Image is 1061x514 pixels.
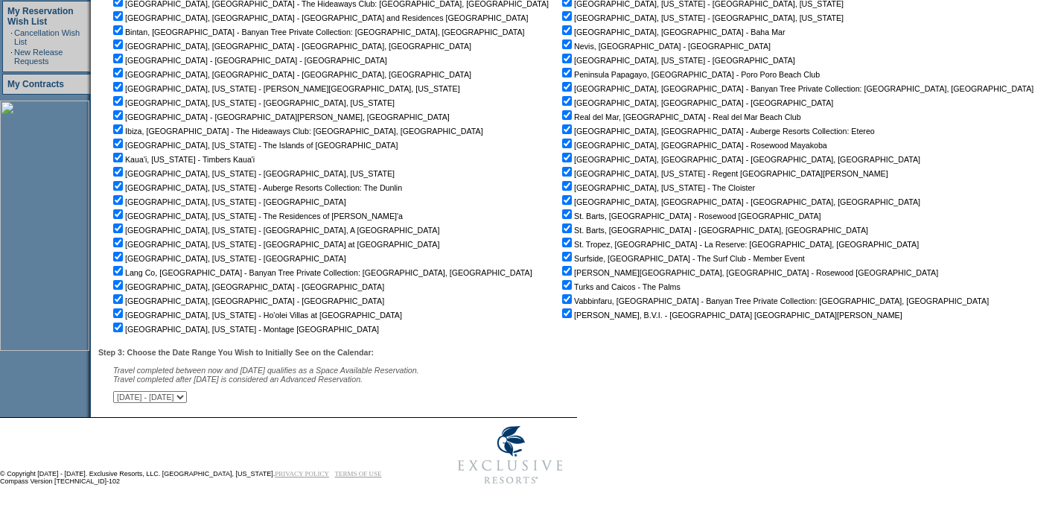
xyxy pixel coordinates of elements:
span: Travel completed between now and [DATE] qualifies as a Space Available Reservation. [113,366,419,375]
nobr: [GEOGRAPHIC_DATA], [US_STATE] - The Islands of [GEOGRAPHIC_DATA] [110,141,398,150]
nobr: [GEOGRAPHIC_DATA], [GEOGRAPHIC_DATA] - [GEOGRAPHIC_DATA], [GEOGRAPHIC_DATA] [110,70,471,79]
nobr: St. Barts, [GEOGRAPHIC_DATA] - [GEOGRAPHIC_DATA], [GEOGRAPHIC_DATA] [559,226,868,235]
td: · [10,48,13,66]
nobr: Surfside, [GEOGRAPHIC_DATA] - The Surf Club - Member Event [559,254,805,263]
nobr: [GEOGRAPHIC_DATA] - [GEOGRAPHIC_DATA] - [GEOGRAPHIC_DATA] [110,56,387,65]
nobr: [GEOGRAPHIC_DATA], [GEOGRAPHIC_DATA] - [GEOGRAPHIC_DATA] and Residences [GEOGRAPHIC_DATA] [110,13,528,22]
nobr: Kaua'i, [US_STATE] - Timbers Kaua'i [110,155,255,164]
nobr: Nevis, [GEOGRAPHIC_DATA] - [GEOGRAPHIC_DATA] [559,42,771,51]
nobr: [GEOGRAPHIC_DATA], [US_STATE] - [GEOGRAPHIC_DATA], A [GEOGRAPHIC_DATA] [110,226,439,235]
nobr: [GEOGRAPHIC_DATA], [US_STATE] - [GEOGRAPHIC_DATA] [110,197,346,206]
nobr: [GEOGRAPHIC_DATA], [US_STATE] - Montage [GEOGRAPHIC_DATA] [110,325,379,334]
nobr: [GEOGRAPHIC_DATA], [GEOGRAPHIC_DATA] - [GEOGRAPHIC_DATA], [GEOGRAPHIC_DATA] [559,197,920,206]
nobr: [GEOGRAPHIC_DATA], [US_STATE] - [GEOGRAPHIC_DATA], [US_STATE] [110,169,395,178]
nobr: Lang Co, [GEOGRAPHIC_DATA] - Banyan Tree Private Collection: [GEOGRAPHIC_DATA], [GEOGRAPHIC_DATA] [110,268,532,277]
nobr: [GEOGRAPHIC_DATA], [US_STATE] - The Residences of [PERSON_NAME]'a [110,212,403,220]
nobr: [GEOGRAPHIC_DATA], [US_STATE] - Auberge Resorts Collection: The Dunlin [110,183,402,192]
nobr: [GEOGRAPHIC_DATA], [GEOGRAPHIC_DATA] - [GEOGRAPHIC_DATA], [GEOGRAPHIC_DATA] [559,155,920,164]
a: PRIVACY POLICY [275,470,329,477]
nobr: [GEOGRAPHIC_DATA], [GEOGRAPHIC_DATA] - [GEOGRAPHIC_DATA] [110,296,384,305]
nobr: Bintan, [GEOGRAPHIC_DATA] - Banyan Tree Private Collection: [GEOGRAPHIC_DATA], [GEOGRAPHIC_DATA] [110,28,525,37]
a: Cancellation Wish List [14,28,80,46]
nobr: St. Barts, [GEOGRAPHIC_DATA] - Rosewood [GEOGRAPHIC_DATA] [559,212,821,220]
nobr: [GEOGRAPHIC_DATA], [US_STATE] - [PERSON_NAME][GEOGRAPHIC_DATA], [US_STATE] [110,84,460,93]
nobr: Travel completed after [DATE] is considered an Advanced Reservation. [113,375,363,384]
nobr: [GEOGRAPHIC_DATA] - [GEOGRAPHIC_DATA][PERSON_NAME], [GEOGRAPHIC_DATA] [110,112,450,121]
a: My Reservation Wish List [7,6,74,27]
nobr: [GEOGRAPHIC_DATA], [GEOGRAPHIC_DATA] - [GEOGRAPHIC_DATA] [559,98,833,107]
a: New Release Requests [14,48,63,66]
nobr: [GEOGRAPHIC_DATA], [US_STATE] - The Cloister [559,183,755,192]
nobr: [GEOGRAPHIC_DATA], [GEOGRAPHIC_DATA] - [GEOGRAPHIC_DATA] [110,282,384,291]
b: Step 3: Choose the Date Range You Wish to Initially See on the Calendar: [98,348,374,357]
nobr: [GEOGRAPHIC_DATA], [US_STATE] - Ho'olei Villas at [GEOGRAPHIC_DATA] [110,311,402,320]
nobr: [GEOGRAPHIC_DATA], [GEOGRAPHIC_DATA] - Rosewood Mayakoba [559,141,827,150]
nobr: [PERSON_NAME][GEOGRAPHIC_DATA], [GEOGRAPHIC_DATA] - Rosewood [GEOGRAPHIC_DATA] [559,268,938,277]
nobr: [GEOGRAPHIC_DATA], [GEOGRAPHIC_DATA] - Auberge Resorts Collection: Etereo [559,127,875,136]
nobr: [GEOGRAPHIC_DATA], [US_STATE] - [GEOGRAPHIC_DATA] [559,56,795,65]
nobr: [GEOGRAPHIC_DATA], [GEOGRAPHIC_DATA] - Baha Mar [559,28,785,37]
nobr: [GEOGRAPHIC_DATA], [GEOGRAPHIC_DATA] - [GEOGRAPHIC_DATA], [GEOGRAPHIC_DATA] [110,42,471,51]
nobr: Real del Mar, [GEOGRAPHIC_DATA] - Real del Mar Beach Club [559,112,801,121]
nobr: [PERSON_NAME], B.V.I. - [GEOGRAPHIC_DATA] [GEOGRAPHIC_DATA][PERSON_NAME] [559,311,902,320]
img: Exclusive Resorts [444,418,577,492]
a: TERMS OF USE [335,470,382,477]
nobr: [GEOGRAPHIC_DATA], [US_STATE] - [GEOGRAPHIC_DATA] at [GEOGRAPHIC_DATA] [110,240,439,249]
nobr: [GEOGRAPHIC_DATA], [GEOGRAPHIC_DATA] - Banyan Tree Private Collection: [GEOGRAPHIC_DATA], [GEOGRA... [559,84,1033,93]
nobr: [GEOGRAPHIC_DATA], [US_STATE] - Regent [GEOGRAPHIC_DATA][PERSON_NAME] [559,169,888,178]
nobr: [GEOGRAPHIC_DATA], [US_STATE] - [GEOGRAPHIC_DATA], [US_STATE] [110,98,395,107]
nobr: [GEOGRAPHIC_DATA], [US_STATE] - [GEOGRAPHIC_DATA], [US_STATE] [559,13,844,22]
td: · [10,28,13,46]
nobr: Peninsula Papagayo, [GEOGRAPHIC_DATA] - Poro Poro Beach Club [559,70,820,79]
input: Submit [194,391,230,404]
nobr: [GEOGRAPHIC_DATA], [US_STATE] - [GEOGRAPHIC_DATA] [110,254,346,263]
a: My Contracts [7,79,64,89]
nobr: Vabbinfaru, [GEOGRAPHIC_DATA] - Banyan Tree Private Collection: [GEOGRAPHIC_DATA], [GEOGRAPHIC_DATA] [559,296,989,305]
nobr: Ibiza, [GEOGRAPHIC_DATA] - The Hideaways Club: [GEOGRAPHIC_DATA], [GEOGRAPHIC_DATA] [110,127,483,136]
nobr: St. Tropez, [GEOGRAPHIC_DATA] - La Reserve: [GEOGRAPHIC_DATA], [GEOGRAPHIC_DATA] [559,240,919,249]
nobr: Turks and Caicos - The Palms [559,282,681,291]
